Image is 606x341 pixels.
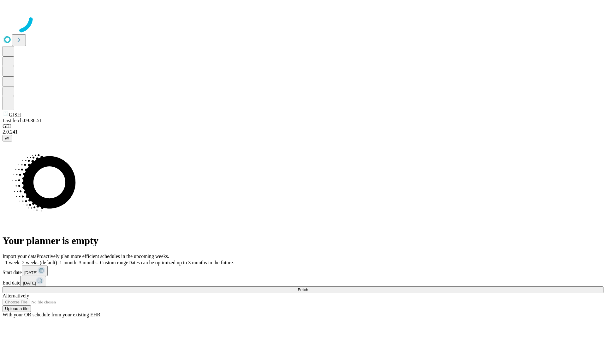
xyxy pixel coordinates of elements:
[3,286,603,293] button: Fetch
[5,260,20,265] span: 1 week
[3,312,100,317] span: With your OR schedule from your existing EHR
[100,260,128,265] span: Custom range
[128,260,234,265] span: Dates can be optimized up to 3 months in the future.
[5,136,9,141] span: @
[9,112,21,117] span: GJSH
[3,129,603,135] div: 2.0.241
[3,266,603,276] div: Start date
[20,276,46,286] button: [DATE]
[3,254,37,259] span: Import your data
[37,254,169,259] span: Proactively plan more efficient schedules in the upcoming weeks.
[3,235,603,247] h1: Your planner is empty
[3,293,29,298] span: Alternatively
[24,270,38,275] span: [DATE]
[298,287,308,292] span: Fetch
[3,305,31,312] button: Upload a file
[3,276,603,286] div: End date
[3,118,42,123] span: Last fetch: 09:36:51
[23,281,36,285] span: [DATE]
[3,135,12,141] button: @
[22,260,57,265] span: 2 weeks (default)
[3,123,603,129] div: GEI
[22,266,48,276] button: [DATE]
[79,260,98,265] span: 3 months
[60,260,76,265] span: 1 month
